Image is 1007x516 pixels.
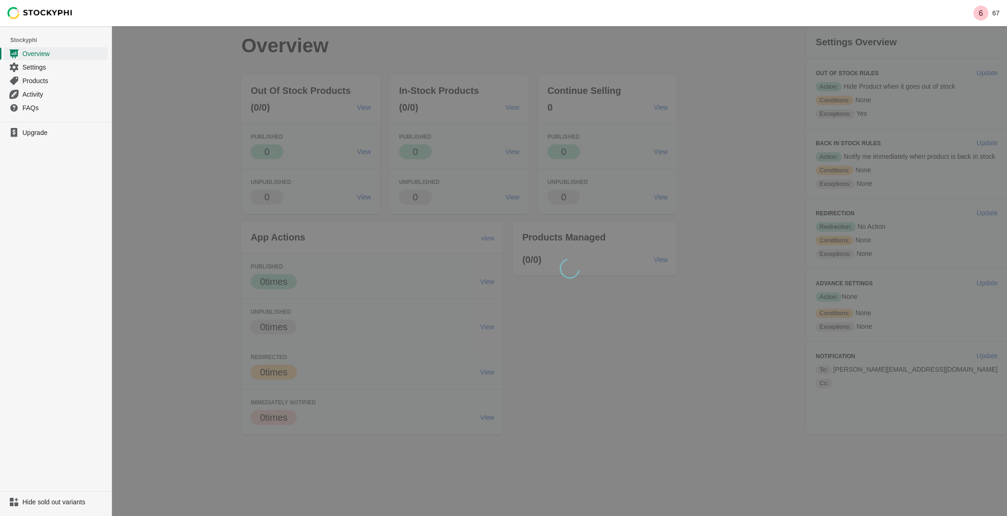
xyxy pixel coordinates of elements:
[7,7,73,19] img: Stockyphi
[4,74,108,87] a: Products
[22,90,106,99] span: Activity
[4,87,108,101] a: Activity
[4,47,108,60] a: Overview
[22,63,106,72] span: Settings
[973,6,988,21] span: Avatar with initials 6
[10,35,112,45] span: Stockyphi
[22,103,106,113] span: FAQs
[4,126,108,139] a: Upgrade
[22,128,106,137] span: Upgrade
[979,9,983,17] text: 6
[22,76,106,85] span: Products
[4,495,108,509] a: Hide sold out variants
[22,49,106,58] span: Overview
[22,497,106,507] span: Hide sold out variants
[992,9,1000,17] p: 67
[4,60,108,74] a: Settings
[970,4,1003,22] button: Avatar with initials 667
[4,101,108,114] a: FAQs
